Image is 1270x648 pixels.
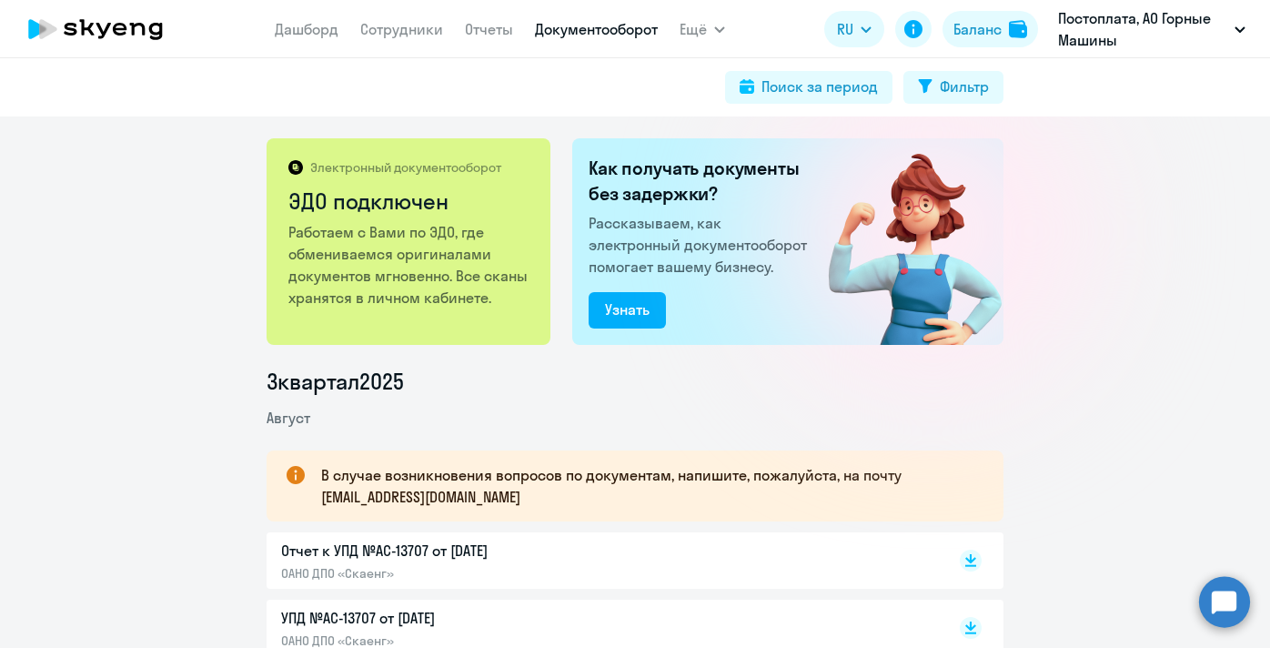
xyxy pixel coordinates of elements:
div: Поиск за период [761,76,878,97]
span: Ещё [680,18,707,40]
h2: ЭДО подключен [288,187,531,216]
img: balance [1009,20,1027,38]
p: Рассказываем, как электронный документооборот помогает вашему бизнесу. [589,212,814,278]
button: RU [824,11,884,47]
a: Документооборот [535,20,658,38]
span: Август [267,409,310,427]
p: Постоплата, АО Горные Машины [1058,7,1227,51]
li: 3 квартал 2025 [267,367,1003,396]
div: Баланс [953,18,1002,40]
p: УПД №AC-13707 от [DATE] [281,607,663,629]
span: RU [837,18,853,40]
button: Постоплата, АО Горные Машины [1049,7,1255,51]
p: Электронный документооборот [310,159,501,176]
button: Поиск за период [725,71,892,104]
img: connected [799,138,1003,345]
div: Узнать [605,299,650,320]
a: Отчет к УПД №AC-13707 от [DATE]ОАНО ДПО «Скаенг» [281,540,922,582]
div: Фильтр [940,76,989,97]
button: Фильтр [903,71,1003,104]
h2: Как получать документы без задержки? [589,156,814,207]
a: Сотрудники [360,20,443,38]
button: Узнать [589,292,666,329]
p: Отчет к УПД №AC-13707 от [DATE] [281,540,663,562]
a: Отчеты [465,20,513,38]
button: Балансbalance [942,11,1038,47]
button: Ещё [680,11,725,47]
a: Дашборд [275,20,338,38]
p: ОАНО ДПО «Скаенг» [281,565,663,582]
p: Работаем с Вами по ЭДО, где обмениваемся оригиналами документов мгновенно. Все сканы хранятся в л... [288,221,531,309]
p: В случае возникновения вопросов по документам, напишите, пожалуйста, на почту [EMAIL_ADDRESS][DOM... [321,464,971,508]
